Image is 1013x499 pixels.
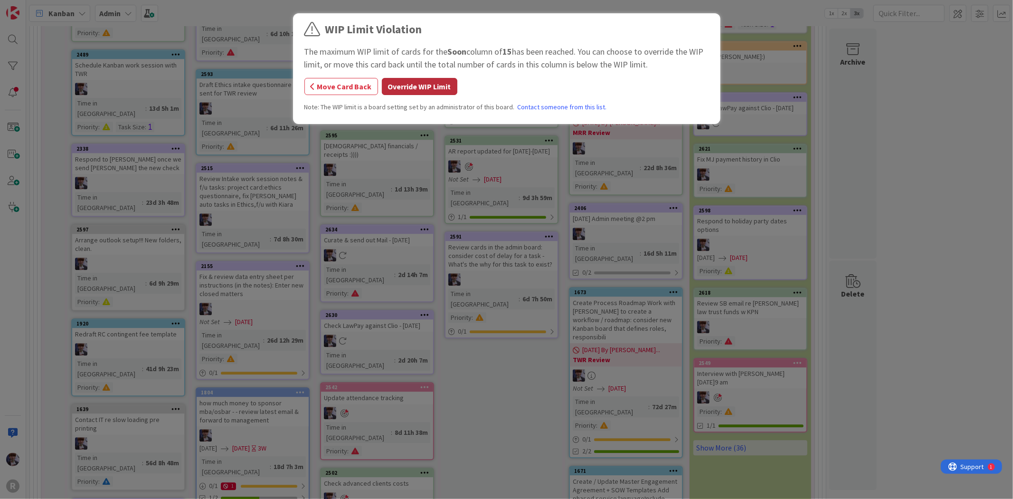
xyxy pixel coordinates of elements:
b: 15 [503,46,512,57]
div: WIP Limit Violation [325,21,422,38]
div: 1 [49,4,52,11]
div: Note: The WIP limit is a board setting set by an administrator of this board. [304,102,709,112]
span: Support [20,1,43,13]
button: Move Card Back [304,78,378,95]
b: Soon [448,46,467,57]
a: Contact someone from this list. [518,102,607,112]
button: Override WIP Limit [382,78,457,95]
div: The maximum WIP limit of cards for the column of has been reached. You can choose to override the... [304,45,709,71]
